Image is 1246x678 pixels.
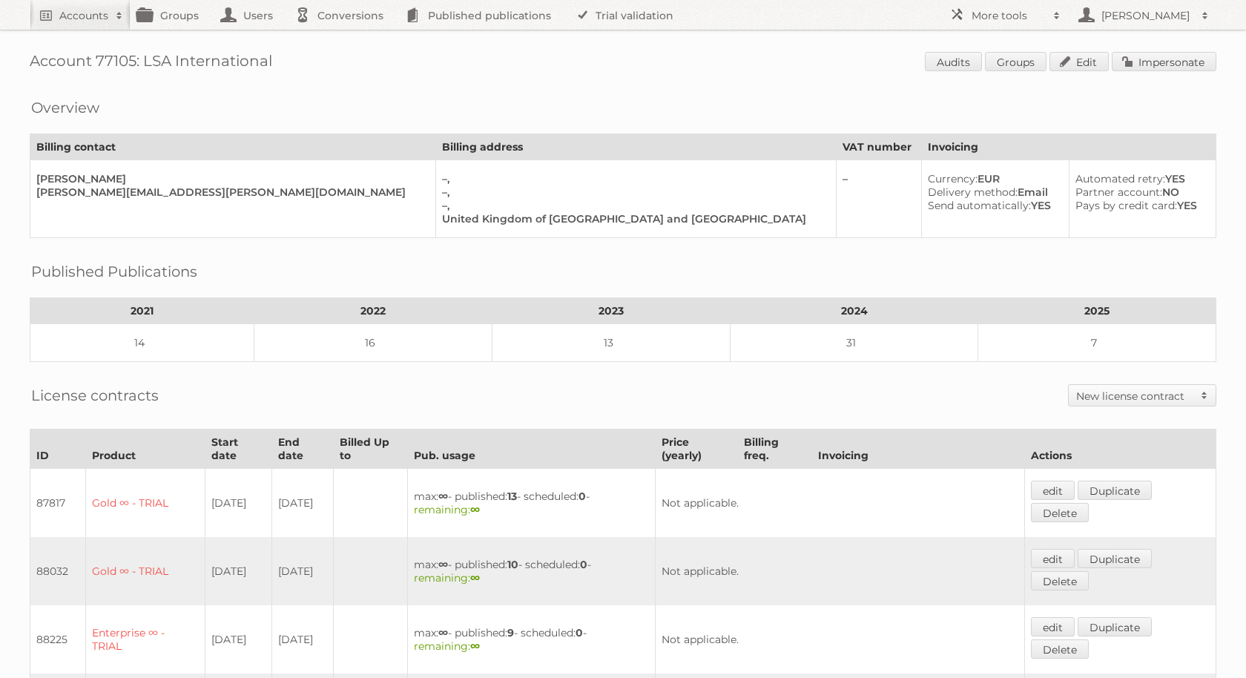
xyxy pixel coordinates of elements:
a: Edit [1049,52,1109,71]
td: [DATE] [205,469,271,538]
td: 88225 [30,605,86,674]
span: remaining: [414,639,480,653]
a: edit [1031,549,1075,568]
th: VAT number [836,134,921,160]
td: – [836,160,921,238]
th: 2022 [254,298,492,324]
a: New license contract [1069,385,1216,406]
td: 31 [731,324,978,362]
a: Duplicate [1078,481,1152,500]
div: –, [442,199,824,212]
div: YES [1075,172,1204,185]
td: 7 [978,324,1216,362]
a: Audits [925,52,982,71]
th: Start date [205,429,271,469]
h2: New license contract [1076,389,1193,404]
h2: [PERSON_NAME] [1098,8,1194,23]
a: Duplicate [1078,549,1152,568]
th: End date [271,429,333,469]
td: Gold ∞ - TRIAL [86,469,205,538]
div: NO [1075,185,1204,199]
th: 2024 [731,298,978,324]
td: max: - published: - scheduled: - [408,605,656,674]
div: Email [928,185,1058,199]
h2: Published Publications [31,260,197,283]
a: edit [1031,481,1075,500]
strong: 0 [576,626,583,639]
td: Gold ∞ - TRIAL [86,537,205,605]
strong: ∞ [470,503,480,516]
strong: ∞ [438,626,448,639]
th: Actions [1024,429,1216,469]
th: 2023 [492,298,731,324]
span: Automated retry: [1075,172,1165,185]
td: 87817 [30,469,86,538]
strong: 13 [507,490,517,503]
strong: 0 [580,558,587,571]
td: Not applicable. [656,537,1025,605]
a: Groups [985,52,1046,71]
a: edit [1031,617,1075,636]
th: Billing address [435,134,836,160]
a: Delete [1031,571,1089,590]
h2: More tools [972,8,1046,23]
div: United Kingdom of [GEOGRAPHIC_DATA] and [GEOGRAPHIC_DATA] [442,212,824,226]
td: 14 [30,324,254,362]
td: [DATE] [205,537,271,605]
td: 88032 [30,537,86,605]
a: Impersonate [1112,52,1216,71]
th: Billing freq. [737,429,811,469]
td: 13 [492,324,731,362]
strong: ∞ [438,490,448,503]
h2: Overview [31,96,99,119]
strong: 10 [507,558,518,571]
div: EUR [928,172,1058,185]
td: [DATE] [271,469,333,538]
div: [PERSON_NAME][EMAIL_ADDRESS][PERSON_NAME][DOMAIN_NAME] [36,185,423,199]
span: remaining: [414,503,480,516]
span: Send automatically: [928,199,1031,212]
td: Not applicable. [656,605,1025,674]
td: [DATE] [271,537,333,605]
th: Billed Up to [333,429,407,469]
span: Pays by credit card: [1075,199,1177,212]
th: Product [86,429,205,469]
td: Enterprise ∞ - TRIAL [86,605,205,674]
td: max: - published: - scheduled: - [408,537,656,605]
th: 2025 [978,298,1216,324]
td: max: - published: - scheduled: - [408,469,656,538]
span: Delivery method: [928,185,1018,199]
a: Delete [1031,639,1089,659]
th: 2021 [30,298,254,324]
td: Not applicable. [656,469,1025,538]
td: 16 [254,324,492,362]
th: Pub. usage [408,429,656,469]
a: Duplicate [1078,617,1152,636]
th: Invoicing [812,429,1025,469]
strong: ∞ [470,639,480,653]
h1: Account 77105: LSA International [30,52,1216,74]
a: Delete [1031,503,1089,522]
td: [DATE] [205,605,271,674]
th: Billing contact [30,134,436,160]
div: YES [928,199,1058,212]
div: YES [1075,199,1204,212]
strong: 0 [578,490,586,503]
strong: 9 [507,626,514,639]
h2: Accounts [59,8,108,23]
strong: ∞ [438,558,448,571]
h2: License contracts [31,384,159,407]
span: Toggle [1193,385,1216,406]
div: –, [442,185,824,199]
strong: ∞ [470,571,480,585]
td: [DATE] [271,605,333,674]
th: Price (yearly) [656,429,738,469]
th: Invoicing [921,134,1216,160]
th: ID [30,429,86,469]
div: –, [442,172,824,185]
span: Partner account: [1075,185,1162,199]
span: Currency: [928,172,978,185]
div: [PERSON_NAME] [36,172,423,185]
span: remaining: [414,571,480,585]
